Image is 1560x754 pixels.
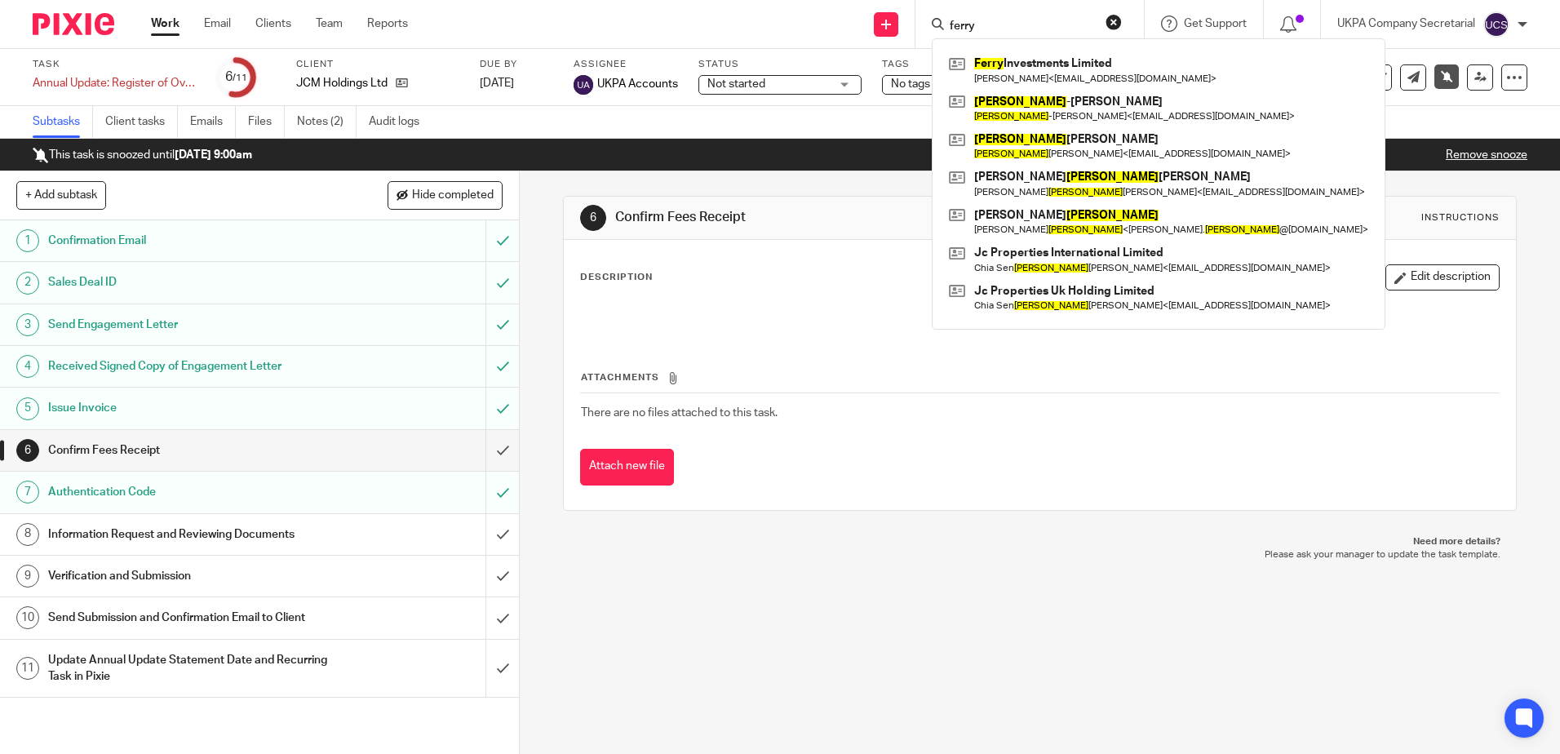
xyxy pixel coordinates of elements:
[574,75,593,95] img: svg%3E
[580,449,674,486] button: Attach new file
[204,16,231,32] a: Email
[480,58,553,71] label: Due by
[1385,264,1500,291] button: Edit description
[248,106,285,138] a: Files
[948,20,1095,34] input: Search
[48,480,329,504] h1: Authentication Code
[367,16,408,32] a: Reports
[48,648,329,690] h1: Update Annual Update Statement Date and Recurring Task in Pixie
[707,78,765,90] span: Not started
[480,78,514,89] span: [DATE]
[16,565,39,588] div: 9
[16,181,106,209] button: + Add subtask
[233,73,247,82] small: /11
[48,270,329,295] h1: Sales Deal ID
[16,229,39,252] div: 1
[580,205,606,231] div: 6
[1421,211,1500,224] div: Instructions
[388,181,503,209] button: Hide completed
[151,16,179,32] a: Work
[48,313,329,337] h1: Send Engagement Letter
[579,548,1500,561] p: Please ask your manager to update the task template.
[255,16,291,32] a: Clients
[296,58,459,71] label: Client
[581,407,778,419] span: There are no files attached to this task.
[1483,11,1509,38] img: svg%3E
[1337,16,1475,32] p: UKPA Company Secretarial
[597,76,678,92] span: UKPA Accounts
[579,535,1500,548] p: Need more details?
[190,106,236,138] a: Emails
[615,209,1075,226] h1: Confirm Fees Receipt
[412,189,494,202] span: Hide completed
[1106,14,1122,30] button: Clear
[48,396,329,420] h1: Issue Invoice
[33,106,93,138] a: Subtasks
[48,605,329,630] h1: Send Submission and Confirmation Email to Client
[16,397,39,420] div: 5
[225,68,247,86] div: 6
[16,657,39,680] div: 11
[33,147,252,163] p: This task is snoozed until
[105,106,178,138] a: Client tasks
[369,106,432,138] a: Audit logs
[574,58,678,71] label: Assignee
[1184,18,1247,29] span: Get Support
[296,75,388,91] p: JCM Holdings Ltd
[16,606,39,629] div: 10
[698,58,862,71] label: Status
[297,106,357,138] a: Notes (2)
[16,355,39,378] div: 4
[16,523,39,546] div: 8
[48,228,329,253] h1: Confirmation Email
[1446,149,1527,161] a: Remove snooze
[48,564,329,588] h1: Verification and Submission
[580,271,653,284] p: Description
[316,16,343,32] a: Team
[48,438,329,463] h1: Confirm Fees Receipt
[16,439,39,462] div: 6
[175,149,252,161] b: [DATE] 9:00am
[882,58,1045,71] label: Tags
[16,481,39,503] div: 7
[33,13,114,35] img: Pixie
[48,354,329,379] h1: Received Signed Copy of Engagement Letter
[48,522,329,547] h1: Information Request and Reviewing Documents
[891,78,977,90] span: No tags selected
[16,313,39,336] div: 3
[33,58,196,71] label: Task
[16,272,39,295] div: 2
[581,373,659,382] span: Attachments
[33,75,196,91] div: Annual Update: Register of Overseas Entities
